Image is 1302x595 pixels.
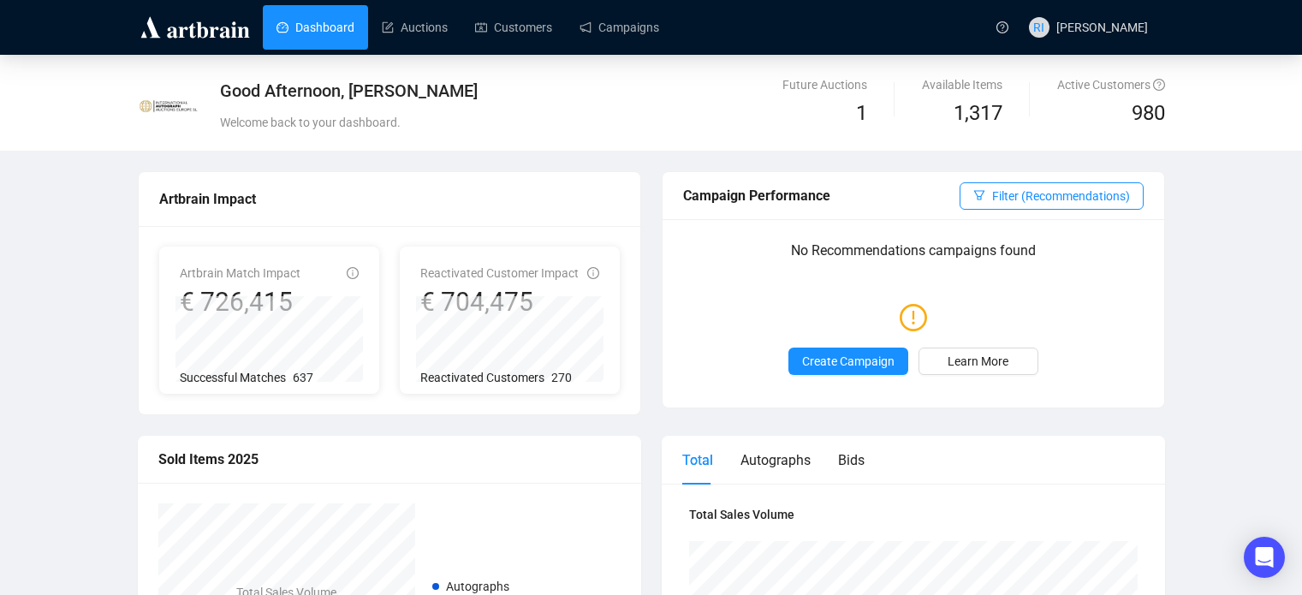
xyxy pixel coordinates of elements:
span: 1,317 [954,98,1002,130]
img: logo [138,14,253,41]
span: Reactivated Customer Impact [420,266,579,280]
div: Sold Items 2025 [158,449,621,470]
span: question-circle [996,21,1008,33]
div: Total [682,449,713,471]
a: Customers [475,5,552,50]
span: RI [1033,18,1044,37]
span: Artbrain Match Impact [180,266,300,280]
h4: Total Sales Volume [689,505,1138,524]
div: Artbrain Impact [159,188,620,210]
div: Autographs [740,449,811,471]
div: Open Intercom Messenger [1244,537,1285,578]
div: Campaign Performance [683,185,960,206]
div: € 704,475 [420,286,579,318]
a: Dashboard [276,5,354,50]
span: Create Campaign [802,352,895,371]
div: Good Afternoon, [PERSON_NAME] [220,79,818,103]
a: Auctions [382,5,448,50]
div: Bids [838,449,865,471]
span: 1 [856,101,867,125]
span: Reactivated Customers [420,371,544,384]
span: info-circle [347,267,359,279]
span: Learn More [948,352,1008,371]
span: Successful Matches [180,371,286,384]
div: € 726,415 [180,286,300,318]
a: Learn More [919,348,1038,375]
div: Welcome back to your dashboard. [220,113,818,132]
div: Available Items [922,75,1002,94]
span: Autographs [446,580,509,593]
span: 980 [1132,101,1165,125]
p: No Recommendations campaigns found [683,240,1144,273]
div: Future Auctions [782,75,867,94]
span: Active Customers [1057,78,1165,92]
span: question-circle [1153,79,1165,91]
span: 637 [293,371,313,384]
button: Create Campaign [788,348,908,375]
img: 622e19684f2625001dda177d.jpg [139,76,199,136]
span: 270 [551,371,572,384]
span: filter [973,189,985,201]
a: Campaigns [580,5,659,50]
span: exclamation-circle [900,297,927,336]
span: info-circle [587,267,599,279]
span: [PERSON_NAME] [1056,21,1148,34]
span: Filter (Recommendations) [992,187,1130,205]
button: Filter (Recommendations) [960,182,1144,210]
